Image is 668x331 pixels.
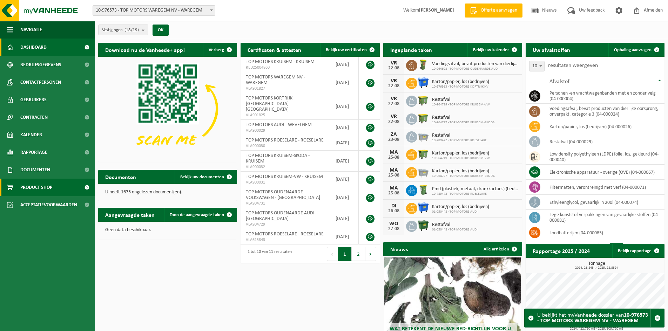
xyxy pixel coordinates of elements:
[246,180,324,185] span: VLA900031
[330,208,359,229] td: [DATE]
[170,213,224,217] span: Toon de aangevraagde taken
[20,196,77,214] span: Acceptatievoorwaarden
[244,246,292,262] div: 1 tot 10 van 11 resultaten
[330,172,359,187] td: [DATE]
[20,74,61,91] span: Contactpersonen
[432,103,490,107] span: 10-964719 - TOP MOTORS KRUISEM-VW
[246,96,292,112] span: TOP MOTORS KORTRIJK [GEOGRAPHIC_DATA] - [GEOGRAPHIC_DATA]
[98,170,143,184] h2: Documenten
[105,190,230,195] p: U heeft 1675 ongelezen document(en).
[387,60,401,66] div: VR
[417,220,429,232] img: WB-1100-HPE-GN-01
[246,143,324,149] span: VLA900030
[387,84,401,89] div: 22-08
[20,91,47,109] span: Gebruikers
[246,59,315,64] span: TOP MOTORS KRUISEM - KRUISEM
[544,225,664,240] td: loodbatterijen (04-000085)
[544,149,664,165] td: low density polyethyleen (LDPE) folie, los, gekleurd (04-000040)
[20,109,48,126] span: Contracten
[432,186,519,192] span: Pmd (plastiek, metaal, drankkartons) (bedrijven)
[93,6,215,15] span: 10-976573 - TOP MOTORS WAREGEM NV - WAREGEM
[387,102,401,106] div: 22-08
[327,247,338,261] button: Previous
[529,266,664,270] span: 2024: 26,843 t - 2025: 28,839 t
[387,191,401,196] div: 25-08
[612,244,664,258] a: Bekijk rapportage
[387,185,401,191] div: MA
[383,43,439,56] h2: Ingeplande taken
[246,65,324,70] span: RED25004860
[432,120,495,125] span: 10-964727 - TOP MOTORS KRUISEM-SKODA
[20,56,61,74] span: Bedrijfsgegevens
[330,120,359,135] td: [DATE]
[246,211,317,221] span: TOP MOTORS OUDENAARDE AUDI - [GEOGRAPHIC_DATA]
[387,167,401,173] div: MA
[614,48,652,52] span: Ophaling aanvragen
[330,93,359,120] td: [DATE]
[246,189,320,200] span: TOP MOTORS OUDENAARDE VOLKSWAGEN - [GEOGRAPHIC_DATA]
[387,221,401,227] div: WO
[417,202,429,214] img: WB-1100-HPE-BE-01
[352,247,365,261] button: 2
[105,228,230,233] p: Geen data beschikbaar.
[432,115,495,120] span: Restafval
[20,144,47,161] span: Rapportage
[387,119,401,124] div: 22-08
[432,204,489,210] span: Karton/papier, los (bedrijven)
[432,133,487,138] span: Restafval
[387,132,401,137] div: ZA
[246,122,312,127] span: TOP MOTORS AUDI - WEVELGEM
[20,179,52,196] span: Product Shop
[383,242,415,256] h2: Nieuws
[544,210,664,225] td: lege kunststof verpakkingen van gevaarlijke stoffen (04-000081)
[93,5,215,16] span: 10-976573 - TOP MOTORS WAREGEM NV - WAREGEM
[432,222,478,228] span: Restafval
[432,174,495,178] span: 10-964727 - TOP MOTORS KRUISEM-SKODA
[467,43,521,57] a: Bekijk uw kalender
[432,61,519,67] span: Voedingsafval, bevat producten van dierlijke oorsprong, onverpakt, categorie 3
[102,25,139,35] span: Vestigingen
[544,195,664,210] td: ethyleenglycol, gevaarlijk in 200l (04-000074)
[241,43,308,56] h2: Certificaten & attesten
[432,151,490,156] span: Karton/papier, los (bedrijven)
[98,43,192,56] h2: Download nu de Vanheede+ app!
[246,138,324,143] span: TOP MOTORS ROESELARE - ROESELARE
[20,21,42,39] span: Navigatie
[432,228,478,232] span: 01-050448 - TOP MOTORS AUDI
[330,229,359,244] td: [DATE]
[246,232,324,237] span: TOP MOTORS ROESELARE - ROESELARE
[320,43,379,57] a: Bekijk uw certificaten
[246,174,323,179] span: TOP MOTORS KRUISEM-VW - KRUISEM
[432,210,489,214] span: 01-050448 - TOP MOTORS AUDI
[387,78,401,84] div: VR
[544,180,664,195] td: filtermatten, verontreinigd met verf (04-000071)
[529,61,544,71] span: 10
[365,247,376,261] button: Next
[246,153,310,164] span: TOP MOTORS KRUISEM-SKODA - KRUISEM
[432,79,489,85] span: Karton/papier, los (bedrijven)
[330,72,359,93] td: [DATE]
[180,175,224,179] span: Bekijk uw documenten
[124,28,139,32] count: (18/19)
[432,67,519,71] span: 10-964698 - TOP MOTORS OUDENAARDE AUDI
[330,135,359,151] td: [DATE]
[537,309,650,327] div: U bekijkt het myVanheede dossier van
[479,7,519,14] span: Offerte aanvragen
[209,48,224,52] span: Verberg
[537,312,648,324] strong: 10-976573 - TOP MOTORS WAREGEM NV - WAREGEM
[473,48,509,52] span: Bekijk uw kalender
[387,155,401,160] div: 25-08
[246,128,324,133] span: VLA900029
[478,242,521,256] a: Alle artikelen
[246,222,324,227] span: VLA904729
[326,48,367,52] span: Bekijk uw certificaten
[246,86,324,91] span: VLA901827
[544,104,664,119] td: voedingsafval, bevat producten van dierlijke oorsprong, onverpakt, categorie 3 (04-000024)
[246,75,305,85] span: TOP MOTORS WAREGEM NV - WAREGEM
[246,237,324,243] span: VLA615843
[544,134,664,149] td: restafval (04-000029)
[432,97,490,103] span: Restafval
[153,25,169,36] button: OK
[387,96,401,102] div: VR
[417,59,429,71] img: WB-0060-HPE-GN-50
